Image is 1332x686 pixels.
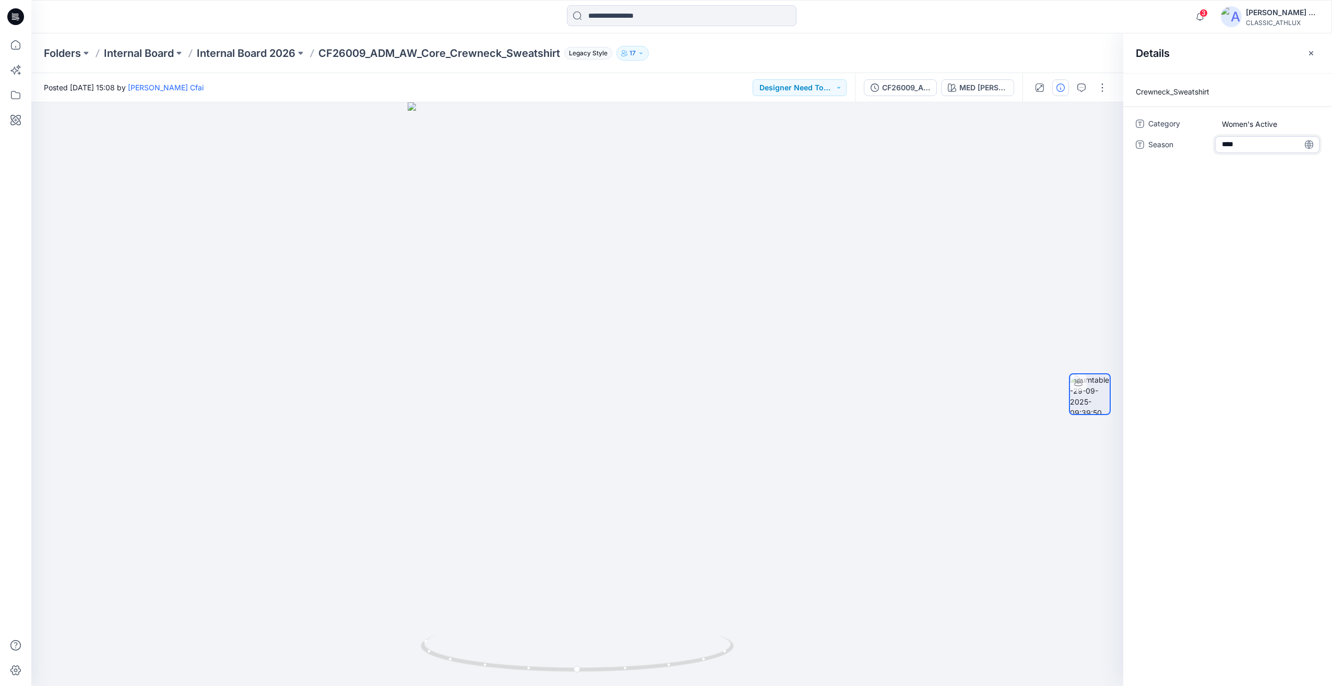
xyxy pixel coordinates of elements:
button: CF26009_ADM_AW_Core_Crewneck_Sweatshirt [864,79,937,96]
div: MED GREY HEATHER [959,82,1007,93]
p: CF26009_ADM_AW_Core_Crewneck_Sweatshirt [318,46,560,61]
span: 3 [1199,9,1208,17]
h2: Details [1136,47,1170,60]
a: Internal Board 2026 [197,46,295,61]
button: 17 [616,46,649,61]
span: Season [1148,138,1211,153]
a: Folders [44,46,81,61]
p: 17 [629,48,636,59]
span: Posted [DATE] 15:08 by [44,82,204,93]
button: Details [1052,79,1069,96]
a: Internal Board [104,46,174,61]
img: avatar [1221,6,1242,27]
span: Women's Active [1222,119,1313,129]
div: CLASSIC_ATHLUX [1246,19,1319,27]
a: [PERSON_NAME] Cfai [128,83,204,92]
div: [PERSON_NAME] Cfai [1246,6,1319,19]
button: Legacy Style [560,46,612,61]
button: MED [PERSON_NAME] [941,79,1014,96]
div: CF26009_ADM_AW_Core_Crewneck_Sweatshirt [882,82,930,93]
span: Category [1148,117,1211,132]
img: turntable-29-09-2025-09:39:50 [1070,374,1110,414]
p: Crewneck_Sweatshirt [1123,86,1332,98]
span: Legacy Style [564,47,612,60]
